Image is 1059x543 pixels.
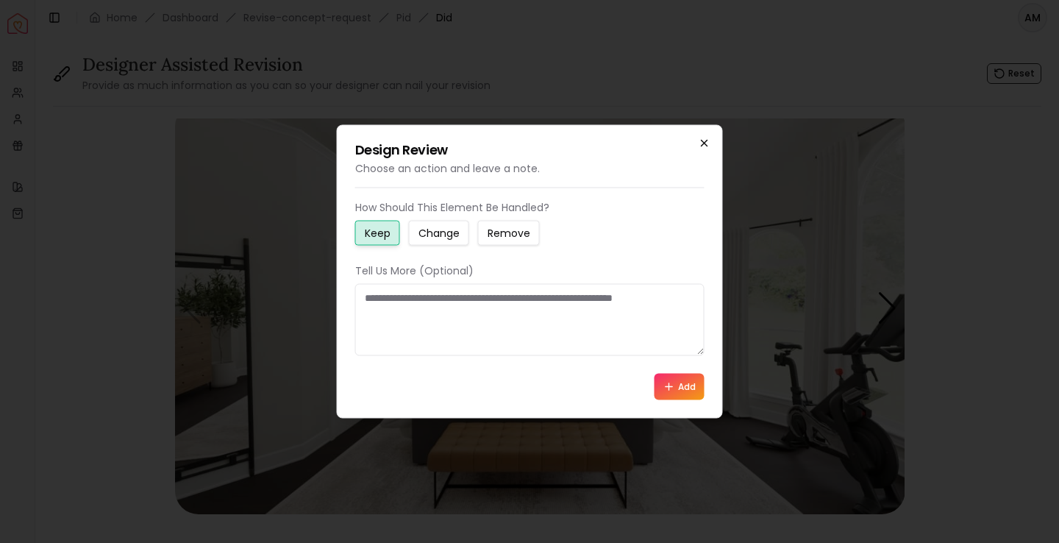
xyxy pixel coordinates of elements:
[365,226,391,241] small: Keep
[355,200,705,215] p: How Should This Element Be Handled?
[355,143,705,157] h2: Design Review
[418,226,460,241] small: Change
[655,374,705,400] button: Add
[355,221,400,246] button: Keep
[488,226,530,241] small: Remove
[355,263,705,278] p: Tell Us More (Optional)
[355,161,705,176] p: Choose an action and leave a note.
[478,221,540,246] button: Remove
[409,221,469,246] button: Change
